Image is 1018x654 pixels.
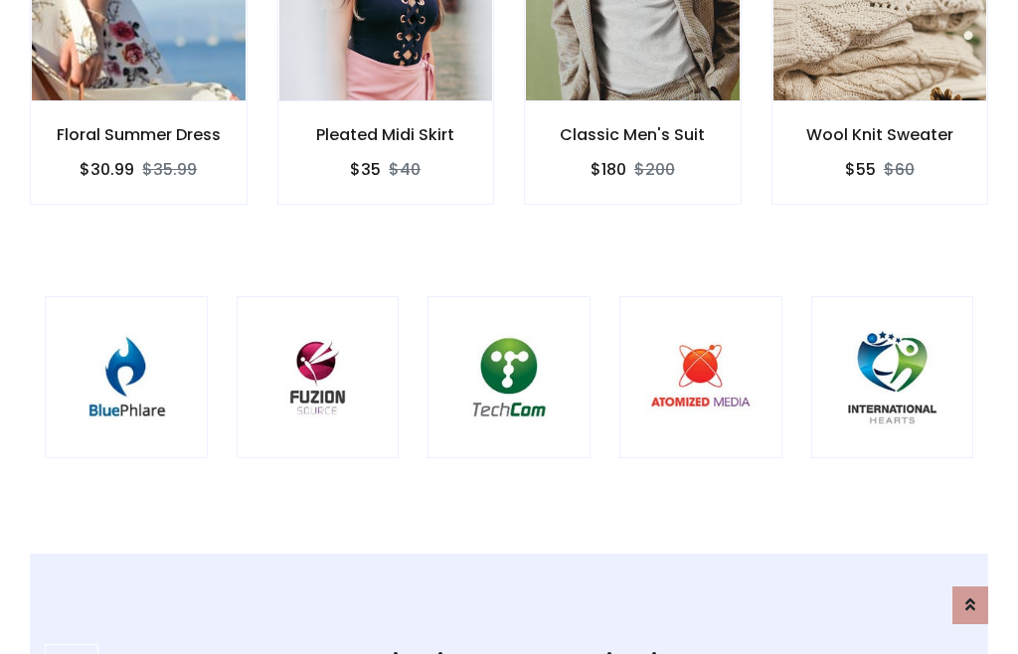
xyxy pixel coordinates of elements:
h6: $35 [350,160,381,179]
h6: $30.99 [80,160,134,179]
del: $35.99 [142,158,197,181]
h6: $55 [845,160,876,179]
h6: Pleated Midi Skirt [278,125,494,144]
del: $40 [389,158,421,181]
h6: $180 [591,160,626,179]
h6: Classic Men's Suit [525,125,741,144]
h6: Wool Knit Sweater [772,125,988,144]
del: $200 [634,158,675,181]
h6: Floral Summer Dress [31,125,247,144]
del: $60 [884,158,915,181]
